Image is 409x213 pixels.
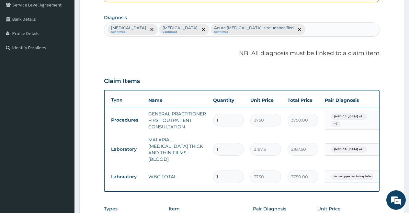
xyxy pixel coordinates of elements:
[104,78,140,85] h3: Claim Items
[34,36,109,45] div: Chat with us now
[169,206,180,212] label: Item
[331,113,367,120] span: [MEDICAL_DATA] wi...
[104,49,380,58] p: NB: All diagnosis must be linked to a claim item
[12,32,26,49] img: d_794563401_company_1708531726252_794563401
[108,94,145,106] th: Type
[111,30,146,34] small: Confirmed
[214,30,294,34] small: Confirmed
[247,94,284,107] th: Unit Price
[331,173,378,180] span: Acute upper respiratory infect...
[210,94,247,107] th: Quantity
[297,27,302,32] span: remove selection option
[163,30,198,34] small: Confirmed
[322,94,393,107] th: Pair Diagnosis
[331,146,367,153] span: [MEDICAL_DATA] wi...
[145,170,210,183] td: WBC TOTAL
[331,121,341,127] span: + 2
[145,133,210,166] td: MALARIAL [MEDICAL_DATA] THICK AND THIN FILMS - [BLOOD]
[108,171,145,183] td: Laboratory
[149,27,155,32] span: remove selection option
[163,25,198,30] p: [MEDICAL_DATA]
[38,65,89,130] span: We're online!
[108,114,145,126] td: Procedures
[104,14,127,21] label: Diagnosis
[3,143,123,166] textarea: Type your message and hit 'Enter'
[145,94,210,107] th: Name
[253,206,286,212] label: Pair Diagnosis
[106,3,122,19] div: Minimize live chat window
[108,143,145,155] td: Laboratory
[214,25,294,30] p: Acute [MEDICAL_DATA], site unspecified
[111,25,146,30] p: [MEDICAL_DATA]
[145,107,210,133] td: GENERAL PRACTITIONER FIRST OUTPATIENT CONSULTATION
[200,27,206,32] span: remove selection option
[284,94,322,107] th: Total Price
[104,206,118,212] label: Types
[317,206,341,212] label: Unit Price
